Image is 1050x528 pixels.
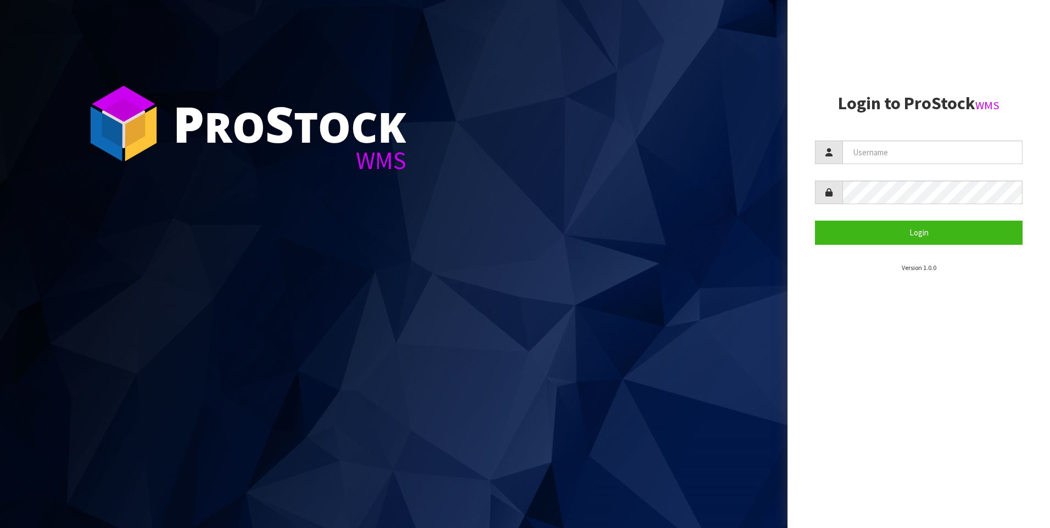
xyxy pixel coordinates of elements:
[815,94,1023,113] h2: Login to ProStock
[173,148,406,173] div: WMS
[173,90,204,157] span: P
[902,263,936,272] small: Version 1.0.0
[173,99,406,148] div: ro tock
[842,141,1023,164] input: Username
[265,90,294,157] span: S
[815,221,1023,244] button: Login
[975,98,999,113] small: WMS
[82,82,165,165] img: ProStock Cube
